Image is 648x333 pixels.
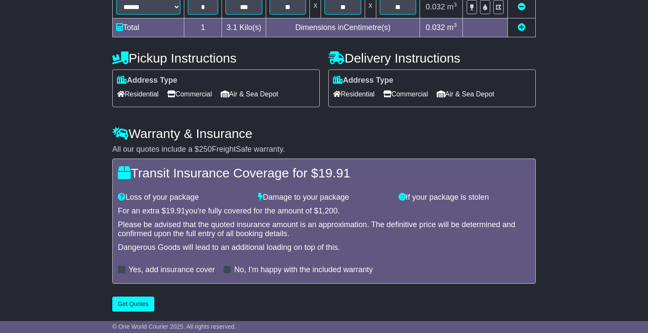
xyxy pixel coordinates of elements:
[112,51,320,65] h4: Pickup Instructions
[184,18,222,37] td: 1
[113,18,184,37] td: Total
[199,145,212,153] span: 250
[234,265,373,275] label: No, I'm happy with the included warranty
[129,265,215,275] label: Yes, add insurance cover
[266,18,420,37] td: Dimensions in Centimetre(s)
[117,87,159,101] span: Residential
[447,3,457,11] span: m
[117,76,177,85] label: Address Type
[254,193,394,202] div: Damage to your package
[118,207,530,216] div: For an extra $ you're fully covered for the amount of $ .
[118,220,530,239] div: Please be advised that the quoted insurance amount is an approximation. The definitive price will...
[118,166,530,180] h4: Transit Insurance Coverage for $
[518,3,525,11] a: Remove this item
[112,323,236,330] span: © One World Courier 2025. All rights reserved.
[453,22,457,28] sup: 3
[447,23,457,32] span: m
[112,126,536,141] h4: Warranty & Insurance
[518,23,525,32] a: Add new item
[318,166,350,180] span: 19.91
[118,243,530,252] div: Dangerous Goods will lead to an additional loading on top of this.
[453,1,457,8] sup: 3
[167,87,212,101] span: Commercial
[426,23,445,32] span: 0.032
[333,76,393,85] label: Address Type
[394,193,534,202] div: If your package is stolen
[383,87,428,101] span: Commercial
[333,87,375,101] span: Residential
[227,23,237,32] span: 3.1
[437,87,495,101] span: Air & Sea Depot
[222,18,266,37] td: Kilo(s)
[112,145,536,154] div: All our quotes include a $ FreightSafe warranty.
[112,297,154,312] button: Get Quotes
[221,87,279,101] span: Air & Sea Depot
[318,207,338,215] span: 1,200
[114,193,254,202] div: Loss of your package
[426,3,445,11] span: 0.032
[328,51,536,65] h4: Delivery Instructions
[166,207,185,215] span: 19.91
